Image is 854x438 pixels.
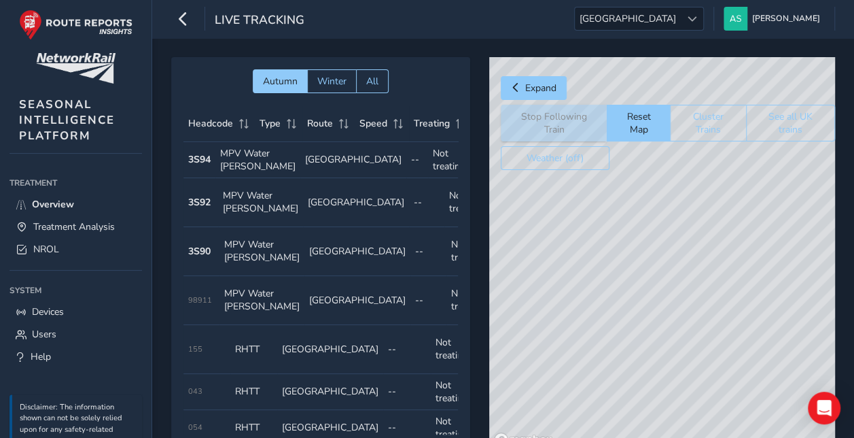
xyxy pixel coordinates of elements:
[414,117,450,130] span: Treating
[446,276,488,325] td: Not treating
[10,346,142,368] a: Help
[32,328,56,341] span: Users
[188,117,233,130] span: Headcode
[752,7,820,31] span: [PERSON_NAME]
[383,374,430,410] td: --
[33,243,59,256] span: NROL
[10,280,142,301] div: System
[260,117,281,130] span: Type
[10,216,142,238] a: Treatment Analysis
[188,422,202,433] span: 054
[10,323,142,346] a: Users
[188,153,211,166] strong: 3S94
[746,105,835,141] button: See all UK trains
[188,344,202,354] span: 155
[215,12,304,31] span: Live Tracking
[230,325,277,374] td: RHTT
[303,178,409,227] td: [GEOGRAPHIC_DATA]
[188,386,202,397] span: 043
[366,75,378,88] span: All
[32,198,74,211] span: Overview
[304,276,410,325] td: [GEOGRAPHIC_DATA]
[188,295,212,305] span: 98911
[446,227,488,276] td: Not treating
[300,142,406,178] td: [GEOGRAPHIC_DATA]
[33,220,115,233] span: Treatment Analysis
[10,238,142,260] a: NROL
[724,7,747,31] img: diamond-layout
[277,374,383,410] td: [GEOGRAPHIC_DATA]
[215,142,300,178] td: MPV Water [PERSON_NAME]
[356,69,389,93] button: All
[724,7,825,31] button: [PERSON_NAME]
[10,301,142,323] a: Devices
[808,392,840,424] div: Open Intercom Messenger
[383,325,430,374] td: --
[409,178,444,227] td: --
[36,53,115,84] img: customer logo
[410,276,446,325] td: --
[277,325,383,374] td: [GEOGRAPHIC_DATA]
[188,196,211,209] strong: 3S92
[263,75,298,88] span: Autumn
[444,178,486,227] td: Not treating
[501,146,609,170] button: Weather (off)
[253,69,307,93] button: Autumn
[19,10,132,40] img: rr logo
[10,193,142,216] a: Overview
[501,76,567,100] button: Expand
[31,350,51,363] span: Help
[406,142,428,178] td: --
[307,69,356,93] button: Winter
[304,227,410,276] td: [GEOGRAPHIC_DATA]
[607,105,670,141] button: Reset Map
[219,276,304,325] td: MPV Water [PERSON_NAME]
[10,173,142,193] div: Treatment
[188,245,211,258] strong: 3S90
[410,227,446,276] td: --
[317,75,346,88] span: Winter
[670,105,746,141] button: Cluster Trains
[32,305,64,318] span: Devices
[218,178,303,227] td: MPV Water [PERSON_NAME]
[19,97,115,144] span: SEASONAL INTELLIGENCE PLATFORM
[431,374,478,410] td: Not treating
[307,117,333,130] span: Route
[219,227,304,276] td: MPV Water [PERSON_NAME]
[428,142,470,178] td: Not treating
[431,325,478,374] td: Not treating
[525,82,556,95] span: Expand
[359,117,387,130] span: Speed
[230,374,277,410] td: RHTT
[575,7,681,30] span: [GEOGRAPHIC_DATA]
